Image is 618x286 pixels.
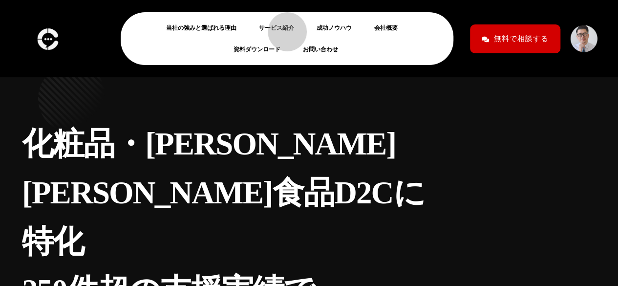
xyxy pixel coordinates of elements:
a: 無料で相談する [470,24,560,53]
img: logo-c [34,24,61,53]
div: 品 [84,119,114,168]
div: 2 [356,168,371,217]
a: 会社概要 [374,22,405,34]
a: 成功ノウハウ [317,22,360,34]
div: [PERSON_NAME] [22,168,273,217]
div: に [393,168,425,217]
div: D [334,168,356,217]
div: C [371,168,393,217]
div: ・ [114,119,145,168]
div: 品 [303,168,334,217]
a: logo-c [34,34,61,42]
div: [PERSON_NAME] [145,119,396,168]
a: サービス紹介 [259,22,302,34]
div: 化 [22,119,53,168]
a: 当社の強みと選ばれる理由 [166,22,244,34]
a: お問い合わせ [303,44,346,55]
div: 食 [273,168,303,217]
a: 資料ダウンロード [234,44,288,55]
div: 粧 [53,119,84,168]
span: 無料で相談する [494,30,549,47]
div: 特 [22,217,53,266]
div: 化 [53,217,84,266]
